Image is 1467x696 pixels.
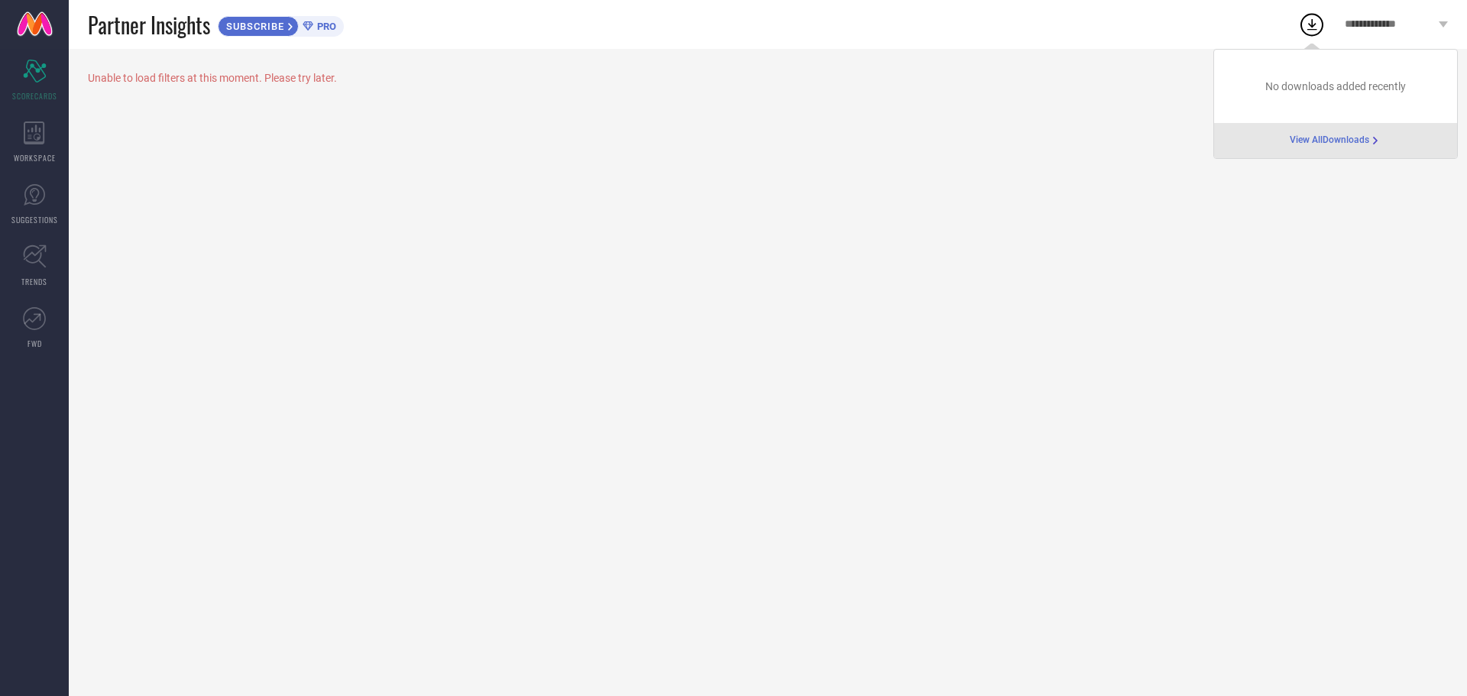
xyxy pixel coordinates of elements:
span: View All Downloads [1290,134,1369,147]
span: Partner Insights [88,9,210,40]
span: PRO [313,21,336,32]
span: FWD [28,338,42,349]
div: Open download list [1298,11,1326,38]
a: View AllDownloads [1290,134,1381,147]
span: SCORECARDS [12,90,57,102]
span: No downloads added recently [1265,80,1406,92]
span: WORKSPACE [14,152,56,163]
span: SUGGESTIONS [11,214,58,225]
span: SUBSCRIBE [219,21,288,32]
a: SUBSCRIBEPRO [218,12,344,37]
div: Open download page [1290,134,1381,147]
span: TRENDS [21,276,47,287]
div: Unable to load filters at this moment. Please try later. [88,72,1448,84]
